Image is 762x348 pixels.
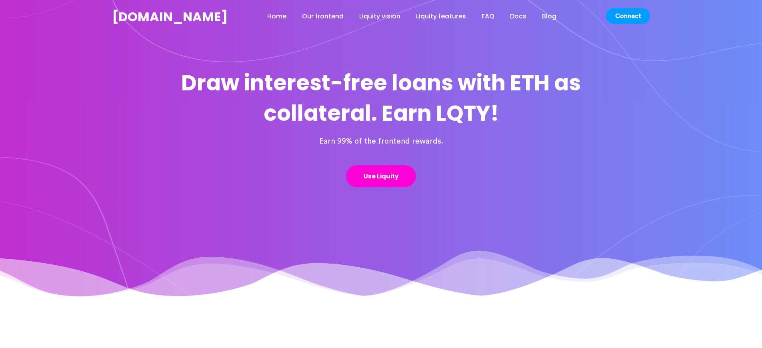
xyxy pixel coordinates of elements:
[265,0,288,32] a: Home
[540,0,558,32] a: Blog
[346,165,416,187] a: Use Liquity
[112,8,228,26] a: [DOMAIN_NAME]
[414,0,468,32] a: Liquity features
[508,0,528,32] a: Docs
[606,8,650,24] a: Connect
[300,0,346,32] a: Our frontend
[147,136,615,147] p: Earn 99% of the frontend rewards.
[170,68,592,136] h1: Draw interest-free loans with ETH as collateral. Earn LQTY!
[480,0,496,32] a: FAQ
[357,0,402,32] a: Liquity vision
